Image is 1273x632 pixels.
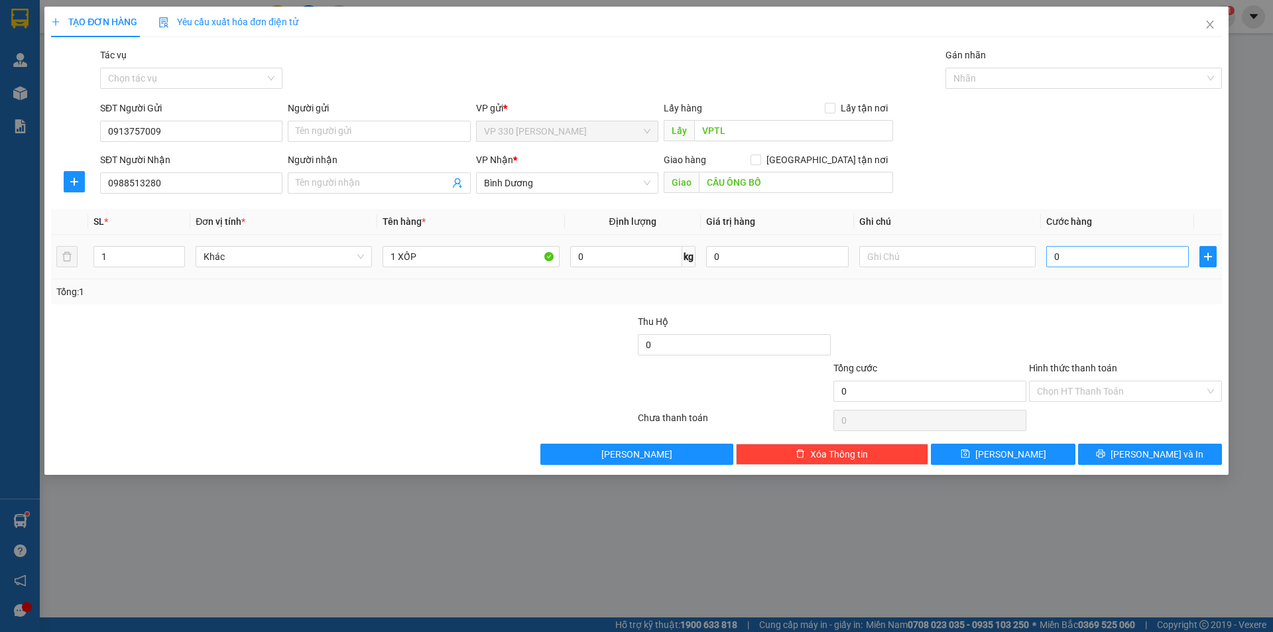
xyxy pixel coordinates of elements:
[682,246,696,267] span: kg
[706,246,849,267] input: 0
[1046,216,1092,227] span: Cước hàng
[854,209,1041,235] th: Ghi chú
[100,50,127,60] label: Tác vụ
[1199,246,1217,267] button: plus
[961,449,970,460] span: save
[699,172,893,193] input: Dọc đường
[664,172,699,193] span: Giao
[694,120,893,141] input: Dọc đường
[664,103,702,113] span: Lấy hàng
[1205,19,1215,30] span: close
[736,444,929,465] button: deleteXóa Thông tin
[975,447,1046,462] span: [PERSON_NAME]
[810,447,868,462] span: Xóa Thông tin
[601,447,672,462] span: [PERSON_NAME]
[204,247,364,267] span: Khác
[1096,449,1105,460] span: printer
[638,316,668,327] span: Thu Hộ
[383,216,426,227] span: Tên hàng
[56,246,78,267] button: delete
[56,284,491,299] div: Tổng: 1
[833,363,877,373] span: Tổng cước
[664,120,694,141] span: Lấy
[452,178,463,188] span: user-add
[100,153,282,167] div: SĐT Người Nhận
[931,444,1075,465] button: save[PERSON_NAME]
[196,216,245,227] span: Đơn vị tính
[484,173,650,193] span: Bình Dương
[64,176,84,187] span: plus
[1078,444,1222,465] button: printer[PERSON_NAME] và In
[476,101,658,115] div: VP gửi
[636,411,832,434] div: Chưa thanh toán
[609,216,656,227] span: Định lượng
[859,246,1036,267] input: Ghi Chú
[476,155,513,165] span: VP Nhận
[945,50,986,60] label: Gán nhãn
[1191,7,1229,44] button: Close
[93,216,104,227] span: SL
[706,216,755,227] span: Giá trị hàng
[64,171,85,192] button: plus
[288,101,470,115] div: Người gửi
[158,17,298,27] span: Yêu cầu xuất hóa đơn điện tử
[100,101,282,115] div: SĐT Người Gửi
[540,444,733,465] button: [PERSON_NAME]
[1111,447,1203,462] span: [PERSON_NAME] và In
[1200,251,1216,262] span: plus
[664,155,706,165] span: Giao hàng
[796,449,805,460] span: delete
[51,17,60,27] span: plus
[383,246,559,267] input: VD: Bàn, Ghế
[288,153,470,167] div: Người nhận
[484,121,650,141] span: VP 330 Lê Duẫn
[835,101,893,115] span: Lấy tận nơi
[158,17,169,28] img: icon
[761,153,893,167] span: [GEOGRAPHIC_DATA] tận nơi
[1029,363,1117,373] label: Hình thức thanh toán
[51,17,137,27] span: TẠO ĐƠN HÀNG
